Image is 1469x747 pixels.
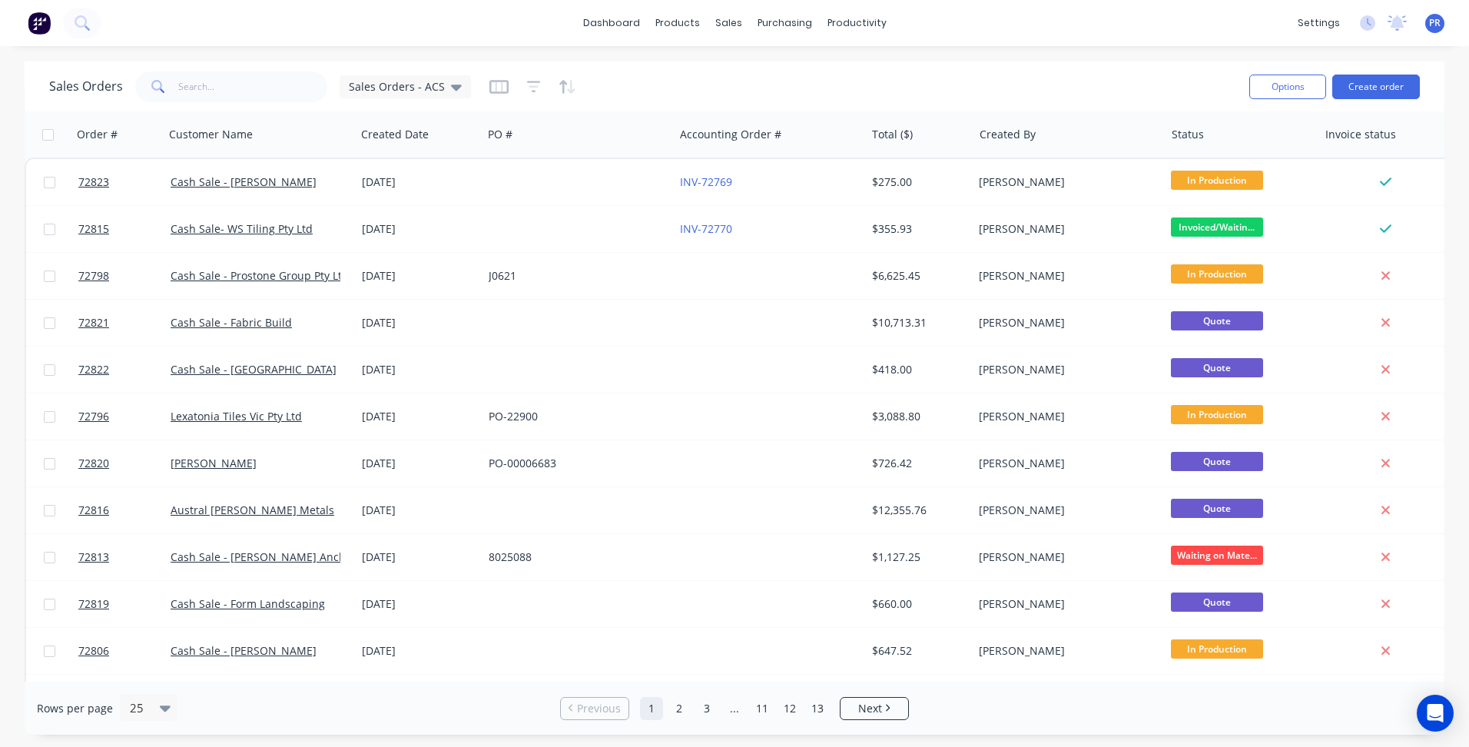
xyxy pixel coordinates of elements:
a: Cash Sale - Fabric Build [171,315,292,330]
a: 72813 [78,534,171,580]
a: 72822 [78,347,171,393]
a: Page 11 [751,697,774,720]
span: In Production [1171,264,1263,284]
span: Quote [1171,358,1263,377]
div: [PERSON_NAME] [979,503,1149,518]
a: Austral [PERSON_NAME] Metals [171,503,334,517]
span: 72820 [78,456,109,471]
a: 72798 [78,253,171,299]
div: settings [1290,12,1348,35]
div: $418.00 [872,362,962,377]
a: 72816 [78,487,171,533]
div: PO # [488,127,512,142]
div: [PERSON_NAME] [979,409,1149,424]
a: Lexatonia Tiles Vic Pty Ltd [171,409,302,423]
a: 72806 [78,628,171,674]
div: $12,355.76 [872,503,962,518]
div: products [648,12,708,35]
div: [DATE] [362,596,476,612]
span: 72823 [78,174,109,190]
div: [DATE] [362,174,476,190]
div: Order # [77,127,118,142]
div: PO-22900 [489,409,659,424]
div: [PERSON_NAME] [979,174,1149,190]
span: 72806 [78,643,109,659]
span: In Production [1171,171,1263,190]
a: Cash Sale - Form Landscaping [171,596,325,611]
a: 72815 [78,206,171,252]
div: [DATE] [362,315,476,330]
a: Cash Sale - [PERSON_NAME] [171,643,317,658]
button: Options [1249,75,1326,99]
a: Cash Sale - Prostone Group Pty Ltd [171,268,349,283]
div: [DATE] [362,268,476,284]
div: [DATE] [362,549,476,565]
span: Sales Orders - ACS [349,78,445,95]
a: [PERSON_NAME] [171,456,257,470]
div: [DATE] [362,456,476,471]
a: INV-72769 [680,174,732,189]
div: J0621 [489,268,659,284]
a: Page 2 [668,697,691,720]
a: Previous page [561,701,628,716]
span: Quote [1171,499,1263,518]
div: $10,713.31 [872,315,962,330]
div: productivity [820,12,894,35]
div: Accounting Order # [680,127,781,142]
div: $1,127.25 [872,549,962,565]
div: $275.00 [872,174,962,190]
a: 72818 [78,675,171,721]
div: $355.93 [872,221,962,237]
div: [DATE] [362,643,476,659]
div: 8025088 [489,549,659,565]
div: [DATE] [362,362,476,377]
ul: Pagination [554,697,915,720]
a: Cash Sale - [PERSON_NAME] Anchoring Systems [171,549,418,564]
div: Created By [980,127,1036,142]
span: 72819 [78,596,109,612]
span: 72821 [78,315,109,330]
h1: Sales Orders [49,79,123,94]
span: 72815 [78,221,109,237]
div: [PERSON_NAME] [979,315,1149,330]
button: Create order [1332,75,1420,99]
a: 72821 [78,300,171,346]
a: Page 1 is your current page [640,697,663,720]
img: Factory [28,12,51,35]
div: Open Intercom Messenger [1417,695,1454,732]
div: Invoice status [1325,127,1396,142]
div: $647.52 [872,643,962,659]
span: 72813 [78,549,109,565]
div: [PERSON_NAME] [979,549,1149,565]
div: [DATE] [362,409,476,424]
div: Total ($) [872,127,913,142]
div: Status [1172,127,1204,142]
span: Previous [577,701,621,716]
span: In Production [1171,405,1263,424]
div: $6,625.45 [872,268,962,284]
span: Waiting on Mate... [1171,546,1263,565]
span: Invoiced/Waitin... [1171,217,1263,237]
a: 72823 [78,159,171,205]
span: Quote [1171,593,1263,612]
span: Quote [1171,452,1263,471]
span: 72822 [78,362,109,377]
span: 72816 [78,503,109,518]
span: 72798 [78,268,109,284]
a: Cash Sale - [GEOGRAPHIC_DATA] [171,362,337,377]
div: [PERSON_NAME] [979,643,1149,659]
input: Search... [178,71,328,102]
div: PO-00006683 [489,456,659,471]
a: Next page [841,701,908,716]
a: 72819 [78,581,171,627]
div: $660.00 [872,596,962,612]
a: Cash Sale - [PERSON_NAME] [171,174,317,189]
span: Next [858,701,882,716]
div: [PERSON_NAME] [979,456,1149,471]
div: Customer Name [169,127,253,142]
div: purchasing [750,12,820,35]
a: INV-72770 [680,221,732,236]
div: [DATE] [362,221,476,237]
span: Rows per page [37,701,113,716]
a: Jump forward [723,697,746,720]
